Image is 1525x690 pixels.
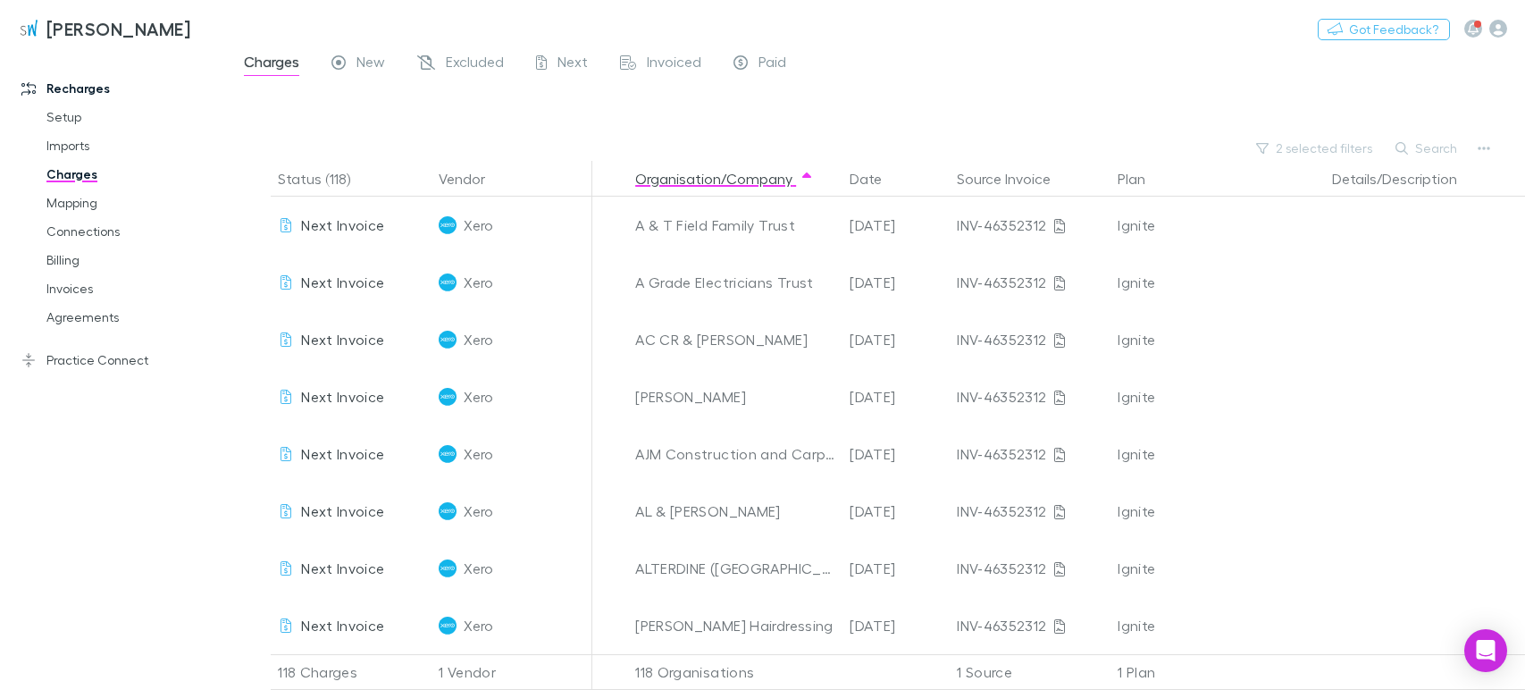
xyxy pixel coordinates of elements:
div: [DATE] [842,197,950,254]
div: INV-46352312 [957,597,1103,654]
button: Organisation/Company [635,161,814,197]
img: Xero's Logo [439,331,457,349]
h3: [PERSON_NAME] [46,18,190,39]
a: Charges [29,160,239,189]
div: Ignite [1118,483,1318,540]
div: INV-46352312 [957,483,1103,540]
button: Got Feedback? [1318,19,1450,40]
button: Date [850,161,903,197]
div: Ignite [1118,425,1318,483]
div: [DATE] [842,540,950,597]
span: Xero [464,425,493,483]
a: Imports [29,131,239,160]
button: Plan [1118,161,1167,197]
button: Source Invoice [957,161,1072,197]
span: Xero [464,197,493,254]
a: Agreements [29,303,239,332]
span: Excluded [446,53,504,76]
div: A & T Field Family Trust [635,197,835,254]
div: [DATE] [842,425,950,483]
img: Xero's Logo [439,388,457,406]
a: [PERSON_NAME] [7,7,201,50]
div: AC CR & [PERSON_NAME] [635,311,835,368]
span: Next Invoice [301,331,384,348]
div: 118 Charges [271,654,432,690]
a: Practice Connect [4,346,239,374]
img: Xero's Logo [439,445,457,463]
div: [DATE] [842,311,950,368]
div: Ignite [1118,311,1318,368]
img: Xero's Logo [439,560,457,577]
div: INV-46352312 [957,311,1103,368]
div: [DATE] [842,368,950,425]
div: Open Intercom Messenger [1464,629,1507,672]
div: INV-46352312 [957,540,1103,597]
span: Xero [464,483,493,540]
div: 1 Source [950,654,1110,690]
a: Setup [29,103,239,131]
span: Xero [464,311,493,368]
div: AL & [PERSON_NAME] [635,483,835,540]
span: Xero [464,368,493,425]
img: Xero's Logo [439,216,457,234]
div: Ignite [1118,597,1318,654]
div: 1 Plan [1110,654,1325,690]
img: Sinclair Wilson's Logo [18,18,39,39]
span: Next Invoice [301,617,384,634]
div: Ignite [1118,254,1318,311]
a: Invoices [29,274,239,303]
span: New [356,53,385,76]
img: Xero's Logo [439,617,457,635]
div: Ignite [1118,368,1318,425]
span: Next Invoice [301,273,384,290]
img: Xero's Logo [439,273,457,291]
div: Ignite [1118,540,1318,597]
div: [DATE] [842,483,950,540]
div: INV-46352312 [957,425,1103,483]
button: Vendor [439,161,507,197]
img: Xero's Logo [439,502,457,520]
span: Next Invoice [301,560,384,576]
span: Xero [464,540,493,597]
button: 2 selected filters [1247,138,1383,159]
span: Paid [758,53,786,76]
a: Connections [29,217,239,246]
div: [PERSON_NAME] Hairdressing [635,597,835,654]
div: INV-46352312 [957,254,1103,311]
span: Next Invoice [301,216,384,233]
span: Xero [464,254,493,311]
span: Charges [244,53,299,76]
span: Next [557,53,588,76]
div: [DATE] [842,254,950,311]
div: ALTERDINE ([GEOGRAPHIC_DATA]) PTY LTD [635,540,835,597]
a: Mapping [29,189,239,217]
span: Next Invoice [301,502,384,519]
button: Search [1387,138,1468,159]
div: INV-46352312 [957,368,1103,425]
button: Details/Description [1332,161,1479,197]
a: Recharges [4,74,239,103]
div: AJM Construction and Carpentry [635,425,835,483]
div: [PERSON_NAME] [635,368,835,425]
span: Invoiced [647,53,701,76]
span: Next Invoice [301,388,384,405]
button: Status (118) [278,161,372,197]
div: A Grade Electricians Trust [635,254,835,311]
div: 1 Vendor [432,654,592,690]
span: Next Invoice [301,445,384,462]
a: Billing [29,246,239,274]
div: INV-46352312 [957,197,1103,254]
div: [DATE] [842,597,950,654]
div: Ignite [1118,197,1318,254]
span: Xero [464,597,493,654]
div: 118 Organisations [628,654,842,690]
